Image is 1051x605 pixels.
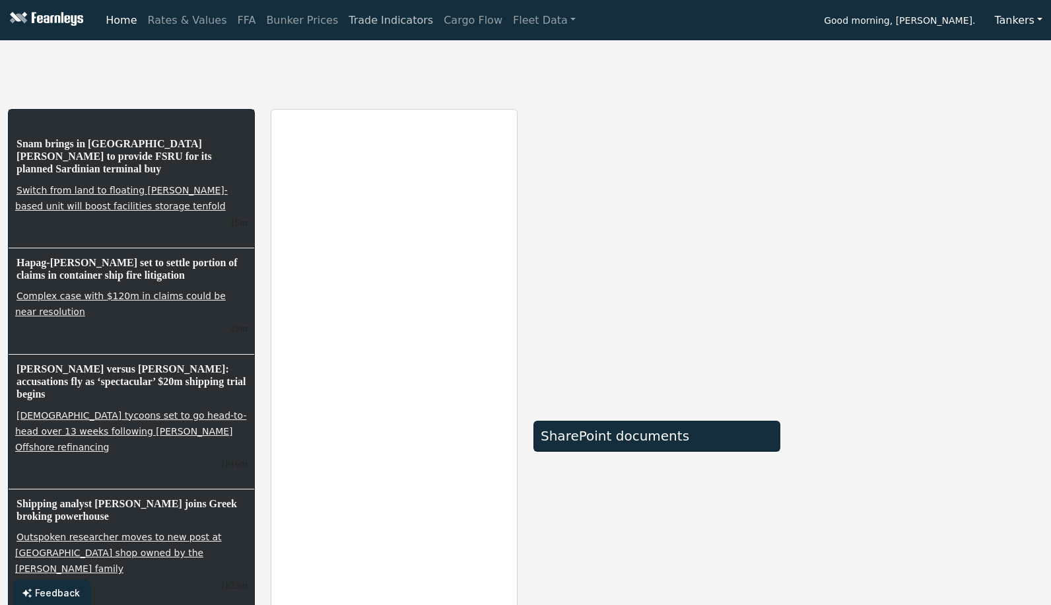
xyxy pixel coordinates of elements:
h6: Hapag-[PERSON_NAME] set to settle portion of claims in container ship fire litigation [15,255,248,283]
a: Bunker Prices [261,7,343,34]
div: SharePoint documents [541,428,773,444]
h6: Snam brings in [GEOGRAPHIC_DATA][PERSON_NAME] to provide FSRU for its planned Sardinian terminal buy [15,136,248,177]
small: 08/10/2025, 10:20:44 [220,580,248,590]
a: Rates & Values [143,7,232,34]
a: Fleet Data [508,7,581,34]
a: FFA [232,7,261,34]
a: Cargo Flow [438,7,508,34]
a: Switch from land to floating [PERSON_NAME]-based unit will boost facilities storage tenfold [15,184,228,213]
a: Outspoken researcher moves to new post at [GEOGRAPHIC_DATA] shop owned by the [PERSON_NAME] family [15,530,222,575]
iframe: mini symbol-overview TradingView widget [796,267,1043,413]
h6: Shipping analyst [PERSON_NAME] joins Greek broking powerhouse [15,496,248,524]
iframe: mini symbol-overview TradingView widget [796,426,1043,571]
iframe: market overview TradingView widget [533,109,780,406]
a: Trade Indicators [343,7,438,34]
small: 08/10/2025, 10:28:08 [220,458,248,469]
small: 08/10/2025, 11:14:33 [230,323,248,334]
a: Complex case with $120m in claims could be near resolution [15,289,226,318]
a: [DEMOGRAPHIC_DATA] tycoons set to go head-to-head over 13 weeks following [PERSON_NAME] Offshore ... [15,409,246,454]
img: Fearnleys Logo [7,12,83,28]
iframe: tickers TradingView widget [8,46,1043,93]
a: Home [100,7,142,34]
button: Tankers [986,8,1051,33]
span: Good morning, [PERSON_NAME]. [824,11,975,33]
h6: [PERSON_NAME] versus [PERSON_NAME]: accusations fly as ‘spectacular’ $20m shipping trial begins [15,361,248,402]
iframe: mini symbol-overview TradingView widget [796,109,1043,254]
small: 08/10/2025, 11:29:08 [230,217,248,228]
